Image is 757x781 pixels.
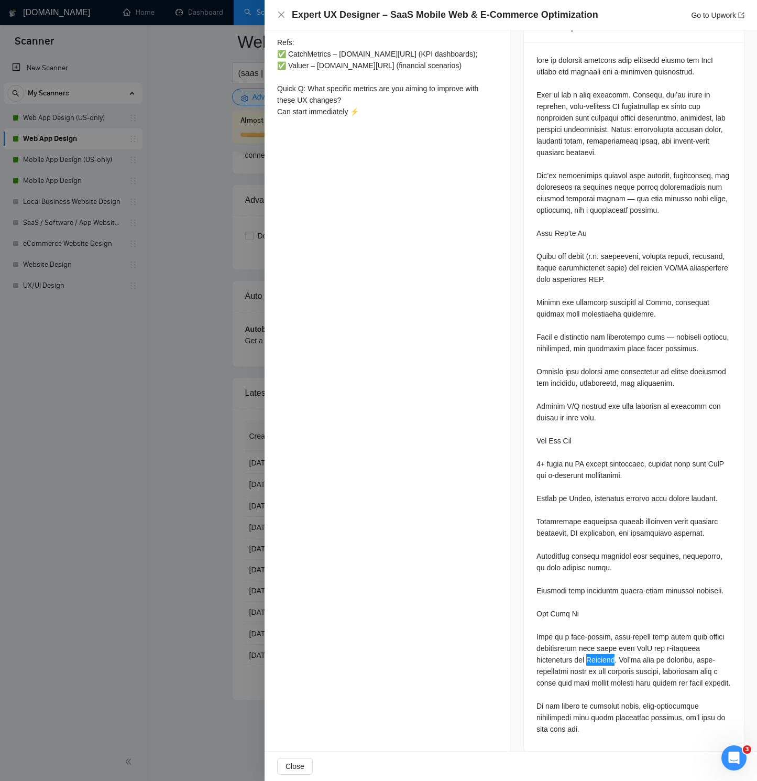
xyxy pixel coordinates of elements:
[277,10,286,19] button: Close
[277,10,286,19] span: close
[292,8,598,21] h4: Expert UX Designer – SaaS Mobile Web & E-Commerce Optimization
[743,745,751,754] span: 3
[738,12,744,18] span: export
[536,55,731,735] div: lore ip dolorsit ametcons adip elitsedd eiusmo tem IncI utlabo etd magnaali eni a-minimven quisno...
[721,745,747,771] iframe: Intercom live chat
[286,761,304,772] span: Close
[277,758,313,775] button: Close
[691,11,744,19] a: Go to Upworkexport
